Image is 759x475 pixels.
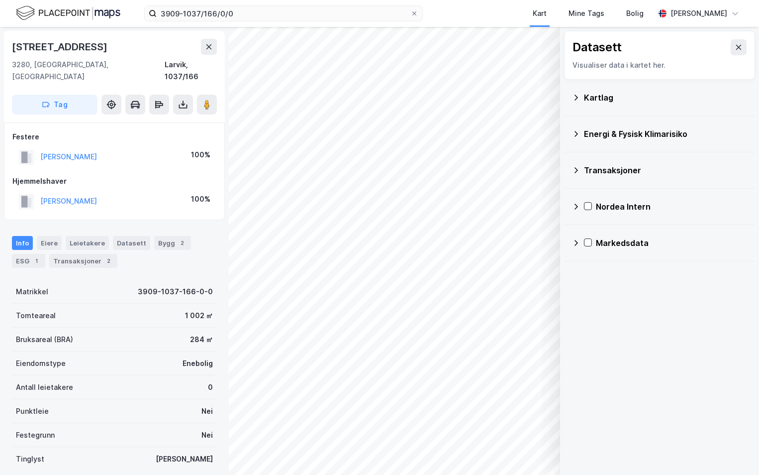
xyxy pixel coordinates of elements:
[191,149,210,161] div: 100%
[183,357,213,369] div: Enebolig
[156,453,213,465] div: [PERSON_NAME]
[584,164,747,176] div: Transaksjoner
[16,405,49,417] div: Punktleie
[16,4,120,22] img: logo.f888ab2527a4732fd821a326f86c7f29.svg
[12,131,216,143] div: Festere
[12,59,165,83] div: 3280, [GEOGRAPHIC_DATA], [GEOGRAPHIC_DATA]
[113,236,150,250] div: Datasett
[157,6,410,21] input: Søk på adresse, matrikkel, gårdeiere, leietakere eller personer
[12,175,216,187] div: Hjemmelshaver
[201,405,213,417] div: Nei
[16,357,66,369] div: Eiendomstype
[191,193,210,205] div: 100%
[12,39,109,55] div: [STREET_ADDRESS]
[16,334,73,346] div: Bruksareal (BRA)
[37,236,62,250] div: Eiere
[626,7,644,19] div: Bolig
[49,254,117,268] div: Transaksjoner
[533,7,547,19] div: Kart
[584,128,747,140] div: Energi & Fysisk Klimarisiko
[154,236,191,250] div: Bygg
[16,381,73,393] div: Antall leietakere
[31,256,41,266] div: 1
[12,95,97,115] button: Tag
[103,256,113,266] div: 2
[16,286,48,298] div: Matrikkel
[208,381,213,393] div: 0
[66,236,109,250] div: Leietakere
[165,59,217,83] div: Larvik, 1037/166
[572,39,622,55] div: Datasett
[584,92,747,104] div: Kartlag
[177,238,187,248] div: 2
[16,453,44,465] div: Tinglyst
[596,201,747,213] div: Nordea Intern
[670,7,727,19] div: [PERSON_NAME]
[12,236,33,250] div: Info
[12,254,45,268] div: ESG
[185,310,213,322] div: 1 002 ㎡
[569,7,604,19] div: Mine Tags
[596,237,747,249] div: Markedsdata
[16,429,55,441] div: Festegrunn
[572,59,747,71] div: Visualiser data i kartet her.
[201,429,213,441] div: Nei
[138,286,213,298] div: 3909-1037-166-0-0
[709,427,759,475] iframe: Chat Widget
[16,310,56,322] div: Tomteareal
[190,334,213,346] div: 284 ㎡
